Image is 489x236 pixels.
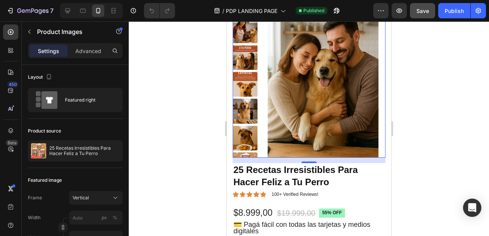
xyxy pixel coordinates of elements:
button: Vertical [69,191,123,205]
span: PDP LANDING PAGE [226,7,277,15]
div: px [102,214,107,221]
iframe: Design area [227,21,391,236]
img: product feature img [31,143,46,158]
div: Beta [6,140,18,146]
span: / [222,7,224,15]
button: Publish [438,3,470,18]
div: Layout [28,72,53,82]
label: Frame [28,194,42,201]
button: % [100,213,109,222]
div: Product source [28,128,61,134]
div: Featured image [28,177,62,184]
label: Width [28,214,40,221]
div: % [113,214,117,221]
div: Featured right [65,91,112,109]
button: 7 [3,3,57,18]
div: Publish [445,7,464,15]
p: Product Images [37,27,102,36]
input: px% [69,211,123,225]
p: 7 [50,6,53,15]
p: 25 Recetas Irresistibles Para Hacer Feliz a Tu Perro [49,145,120,156]
span: Vertical [73,194,89,201]
p: Advanced [75,47,101,55]
p: Settings [38,47,59,55]
button: Save [410,3,435,18]
span: Published [303,7,324,14]
div: 450 [7,81,18,87]
button: px [110,213,120,222]
span: Save [416,8,429,14]
div: Undo/Redo [144,3,175,18]
div: Open Intercom Messenger [463,199,481,217]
